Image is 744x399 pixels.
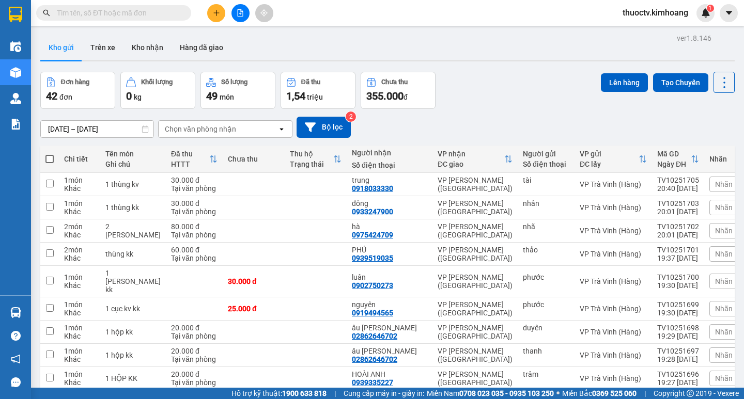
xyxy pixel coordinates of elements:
span: Nhãn [715,305,733,313]
div: 20:01 [DATE] [657,208,699,216]
div: VP Trà Vinh (Hàng) [580,180,647,188]
div: Trạng thái [290,160,333,168]
div: 30.000 đ [228,277,280,285]
div: Khác [64,332,95,340]
div: VP [PERSON_NAME] ([GEOGRAPHIC_DATA]) [438,199,513,216]
th: Toggle SortBy [432,146,518,173]
div: Tại văn phòng [171,332,218,340]
div: VP Trà Vinh (Hàng) [580,374,647,382]
div: TV10251700 [657,273,699,281]
div: Khác [64,309,95,317]
div: VP [PERSON_NAME] ([GEOGRAPHIC_DATA]) [438,347,513,363]
span: Hỗ trợ kỹ thuật: [231,388,327,399]
span: plus [213,9,220,17]
div: 1 thùng kk [105,203,161,212]
div: 60.000 đ [171,246,218,254]
div: ĐC giao [438,160,504,168]
div: 20.000 đ [171,324,218,332]
span: message [11,377,21,387]
div: Đơn hàng [61,78,89,86]
span: Nhãn [715,250,733,258]
div: Thu hộ [290,150,333,158]
div: trâm [523,370,569,378]
div: duyên [523,324,569,332]
div: Tại văn phòng [171,184,218,193]
img: logo-vxr [9,7,22,22]
span: copyright [687,390,694,397]
div: 1 hộp kk [105,351,161,359]
span: file-add [237,9,244,17]
th: Toggle SortBy [285,146,347,173]
div: Khác [64,254,95,262]
div: 2 bao vàng [105,222,161,239]
div: HOÀI ANH [352,370,427,378]
div: âu châu [352,324,427,332]
button: Số lượng49món [200,72,275,109]
img: warehouse-icon [10,307,21,318]
div: Khác [64,281,95,290]
div: 0902750273 [352,281,393,290]
div: 2 món [64,246,95,254]
div: Chưa thu [381,78,408,86]
div: TV10251705 [657,176,699,184]
div: VP Trà Vinh (Hàng) [580,277,647,285]
div: nguyên [352,300,427,309]
span: 355.000 [366,90,404,102]
div: VP [PERSON_NAME] ([GEOGRAPHIC_DATA]) [438,222,513,239]
div: 1 bao trắng kk [105,269,161,294]
div: thảo [523,246,569,254]
th: Toggle SortBy [166,146,223,173]
img: warehouse-icon [10,67,21,78]
div: 1 hộp kk [105,328,161,336]
div: VP [PERSON_NAME] ([GEOGRAPHIC_DATA]) [438,370,513,387]
div: 0939335227 [352,378,393,387]
div: 20:01 [DATE] [657,231,699,239]
span: search [43,9,50,17]
div: Khác [64,355,95,363]
div: 1 món [64,347,95,355]
div: 1 thùng kv [105,180,161,188]
div: Số điện thoại [523,160,569,168]
button: Hàng đã giao [172,35,231,60]
div: Người gửi [523,150,569,158]
div: VP gửi [580,150,639,158]
button: file-add [231,4,250,22]
div: âu châu [352,347,427,355]
div: đông [352,199,427,208]
strong: 0369 525 060 [592,389,637,397]
div: Chưa thu [228,155,280,163]
div: 19:30 [DATE] [657,281,699,290]
span: 1,54 [286,90,305,102]
div: 1 món [64,273,95,281]
div: TV10251696 [657,370,699,378]
span: Nhãn [715,328,733,336]
div: 25.000 đ [228,305,280,313]
div: phước [523,273,569,281]
div: nhân [523,199,569,208]
span: 49 [206,90,218,102]
span: Nhãn [715,203,733,212]
div: VP [PERSON_NAME] ([GEOGRAPHIC_DATA]) [438,246,513,262]
span: đơn [59,93,72,101]
div: 20:40 [DATE] [657,184,699,193]
input: Select a date range. [41,121,153,137]
div: thùng kk [105,250,161,258]
div: Khác [64,184,95,193]
div: phước [523,300,569,309]
div: Chọn văn phòng nhận [165,124,236,134]
div: Ngày ĐH [657,160,691,168]
button: Trên xe [82,35,123,60]
span: thuoctv.kimhoang [614,6,696,19]
div: VP nhận [438,150,504,158]
div: Khác [64,231,95,239]
div: 1 món [64,176,95,184]
button: Chưa thu355.000đ [361,72,436,109]
div: VP Trà Vinh (Hàng) [580,305,647,313]
span: Nhãn [715,277,733,285]
th: Toggle SortBy [575,146,652,173]
div: 20.000 đ [171,370,218,378]
img: warehouse-icon [10,93,21,104]
strong: 0708 023 035 - 0935 103 250 [459,389,554,397]
button: aim [255,4,273,22]
span: caret-down [724,8,734,18]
